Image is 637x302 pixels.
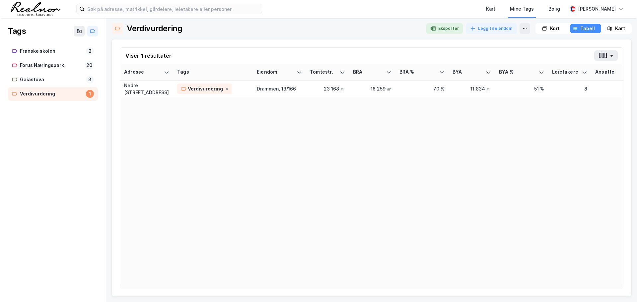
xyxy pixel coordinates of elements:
div: BRA % [399,69,437,75]
div: BYA [453,69,483,75]
a: Gaiastova3 [8,73,98,87]
img: realnor-logo.934646d98de889bb5806.png [11,2,60,16]
div: Ansatte [595,69,622,75]
div: Verdivurdering [20,90,83,98]
button: Eksporter [426,23,463,34]
div: BRA [353,69,384,75]
div: Drammen, 13/166 [257,85,302,92]
a: Verdivurdering1 [8,87,98,101]
div: 51 % [499,85,544,92]
div: Tags [8,26,26,36]
div: Kontrollprogram for chat [604,270,637,302]
div: 119 [595,85,630,92]
div: Tomtestr. [310,69,337,75]
div: Adresse [124,69,161,75]
div: Leietakere [552,69,579,75]
div: Tags [177,69,249,75]
div: Franske skolen [20,47,83,55]
div: Kart [615,25,625,32]
div: Eiendom [257,69,294,75]
div: 20 [85,61,94,69]
a: Franske skolen2 [8,44,98,58]
div: Mine Tags [510,5,534,13]
div: Forus Næringspark [20,61,82,70]
div: BYA % [499,69,536,75]
div: Kort [550,25,560,32]
div: Tabell [580,25,595,32]
div: Gaiastova [20,76,83,84]
div: 2 [86,47,94,55]
div: 1 [86,90,94,98]
div: Nedre [STREET_ADDRESS] [124,82,169,96]
div: 70 % [399,85,445,92]
div: 8 [552,85,587,92]
div: Verdivurdering [127,23,182,34]
div: Bolig [548,5,560,13]
div: 16 259 ㎡ [353,85,391,92]
div: 11 834 ㎡ [453,85,491,92]
div: [PERSON_NAME] [578,5,616,13]
iframe: Chat Widget [604,270,637,302]
div: Verdivurdering [188,85,223,93]
div: Viser 1 resultater [125,52,172,60]
div: 23 168 ㎡ [310,85,345,92]
input: Søk på adresse, matrikkel, gårdeiere, leietakere eller personer [85,4,262,14]
button: Legg til eiendom [466,23,517,34]
a: Forus Næringspark20 [8,59,98,72]
div: Kart [486,5,495,13]
div: 3 [86,76,94,84]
